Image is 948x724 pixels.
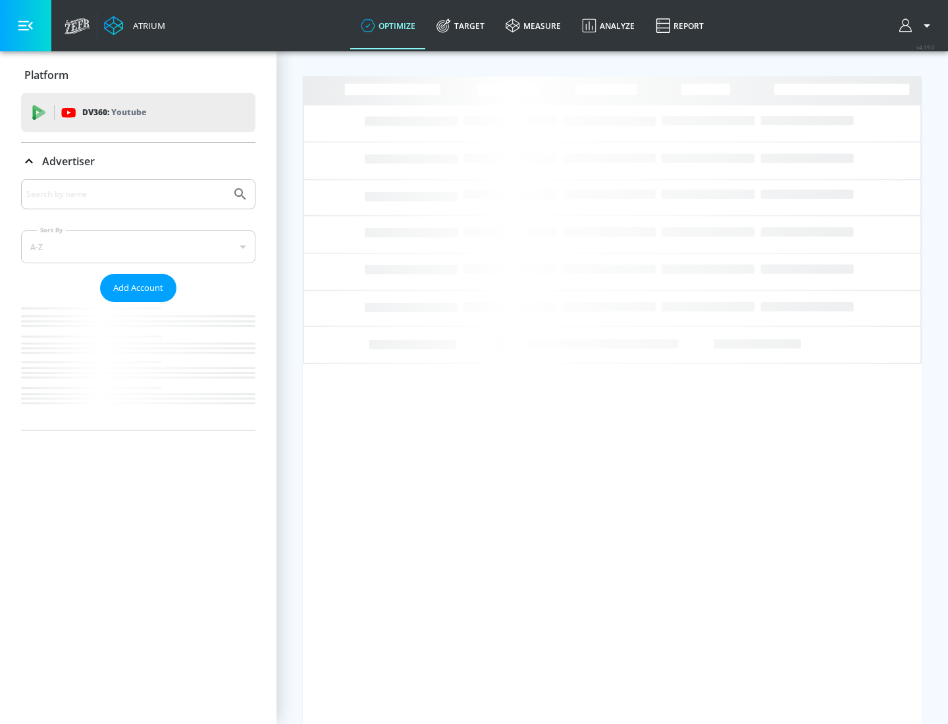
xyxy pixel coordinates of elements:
span: Add Account [113,280,163,296]
p: Platform [24,68,68,82]
div: A-Z [21,230,255,263]
p: Advertiser [42,154,95,168]
a: optimize [350,2,426,49]
input: Search by name [26,186,226,203]
a: Report [645,2,714,49]
div: Atrium [128,20,165,32]
p: DV360: [82,105,146,120]
div: Advertiser [21,143,255,180]
div: Advertiser [21,179,255,430]
div: Platform [21,57,255,93]
a: Target [426,2,495,49]
nav: list of Advertiser [21,302,255,430]
p: Youtube [111,105,146,119]
button: Add Account [100,274,176,302]
a: Atrium [104,16,165,36]
label: Sort By [38,226,66,234]
a: measure [495,2,571,49]
span: v 4.19.0 [916,43,935,51]
div: DV360: Youtube [21,93,255,132]
a: Analyze [571,2,645,49]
